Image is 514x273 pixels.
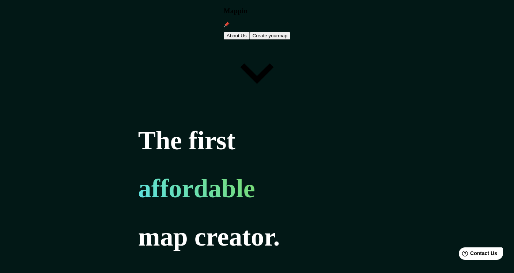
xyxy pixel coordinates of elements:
[224,7,290,15] h3: Mappin
[250,32,291,40] button: Create yourmap
[224,32,250,40] button: About Us
[138,126,280,258] h1: The first map creator.
[138,173,280,204] h1: affordable
[449,244,506,265] iframe: Help widget launcher
[224,22,230,27] img: mappin-pin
